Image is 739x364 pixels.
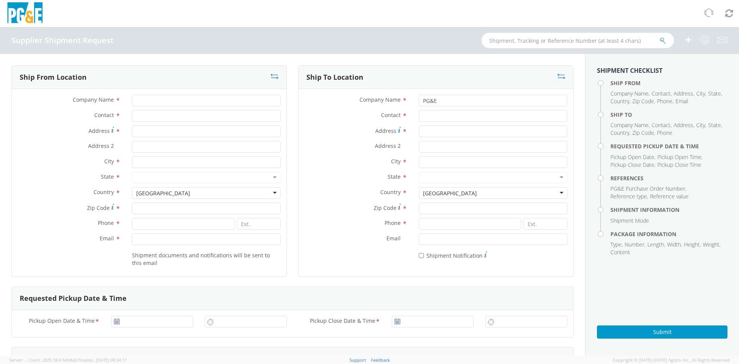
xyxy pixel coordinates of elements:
[610,217,649,224] span: Shipment Mode
[674,121,693,129] span: Address
[610,112,727,117] h4: Ship To
[310,317,375,326] span: Pickup Close Date & Time
[610,121,649,129] span: Company Name
[674,121,694,129] li: ,
[610,97,630,105] li: ,
[610,185,686,193] li: ,
[610,90,649,97] span: Company Name
[610,143,727,149] h4: Requested Pickup Date & Time
[87,204,110,211] span: Zip Code
[625,241,644,248] span: Number
[675,97,688,105] span: Email
[6,2,44,25] img: pge-logo-06675f144f4cfa6a6814.png
[386,235,401,242] span: Email
[374,204,396,211] span: Zip Code
[613,357,730,363] span: Copyright © [DATE]-[DATE] Agistix Inc., All Rights Reserved
[610,129,630,137] li: ,
[597,66,662,75] strong: Shipment Checklist
[80,357,127,363] span: master, [DATE] 09:34:17
[94,188,114,196] span: Country
[657,97,672,105] span: Phone
[132,250,281,267] label: Shipment documents and notifications will be sent to this email
[610,241,622,248] span: Type
[696,121,705,129] span: City
[610,97,629,105] span: Country
[708,121,722,129] li: ,
[26,357,27,363] span: ,
[610,193,647,200] span: Reference type
[28,357,127,363] span: Client: 2025.18.0-5db8ab7
[136,190,190,197] div: [GEOGRAPHIC_DATA]
[610,153,654,161] span: Pickup Open Date
[100,235,114,242] span: Email
[632,129,654,136] span: Zip Code
[610,231,727,237] h4: Package Information
[610,153,655,161] li: ,
[73,96,114,103] span: Company Name
[12,36,114,45] h4: Supplier Shipment Request
[708,90,721,97] span: State
[20,74,87,81] h3: Ship From Location
[388,173,401,180] span: State
[657,153,701,161] span: Pickup Open Time
[632,129,655,137] li: ,
[657,129,672,136] span: Phone
[104,158,114,165] span: City
[610,129,629,136] span: Country
[375,142,401,149] span: Address 2
[20,355,59,363] h3: References
[652,90,670,97] span: Contact
[610,161,654,168] span: Pickup Close Date
[391,158,401,165] span: City
[94,111,114,119] span: Contact
[667,241,682,248] li: ,
[371,357,390,363] a: Feedback
[703,241,719,248] span: Weight
[667,241,681,248] span: Width
[657,161,701,168] span: Pickup Close Time
[674,90,693,97] span: Address
[647,241,664,248] span: Length
[423,190,477,197] div: [GEOGRAPHIC_DATA]
[349,357,366,363] a: Support
[101,173,114,180] span: State
[610,80,727,86] h4: Ship From
[632,97,654,105] span: Zip Code
[610,185,685,192] span: PG&E Purchase Order Number
[696,90,706,97] li: ,
[650,193,689,200] span: Reference value
[385,219,401,226] span: Phone
[419,253,424,258] input: Shipment Notification
[380,188,401,196] span: Country
[652,121,670,129] span: Contact
[652,121,672,129] li: ,
[703,241,721,248] li: ,
[610,90,650,97] li: ,
[684,241,700,248] span: Height
[20,295,127,302] h3: Requested Pickup Date & Time
[647,241,665,248] li: ,
[610,193,648,200] li: ,
[610,175,727,181] h4: References
[708,90,722,97] li: ,
[306,74,363,81] h3: Ship To Location
[657,97,674,105] li: ,
[375,127,396,134] span: Address
[632,97,655,105] li: ,
[674,90,694,97] li: ,
[696,90,705,97] span: City
[610,207,727,213] h4: Shipment Information
[9,357,27,363] span: Server: -
[625,241,645,248] li: ,
[610,161,655,169] li: ,
[657,153,702,161] li: ,
[696,121,706,129] li: ,
[482,33,674,48] input: Shipment, Tracking or Reference Number (at least 4 chars)
[610,248,630,256] span: Content
[684,241,701,248] li: ,
[597,325,727,339] button: Submit
[381,111,401,119] span: Contact
[652,90,672,97] li: ,
[708,121,721,129] span: State
[610,241,623,248] li: ,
